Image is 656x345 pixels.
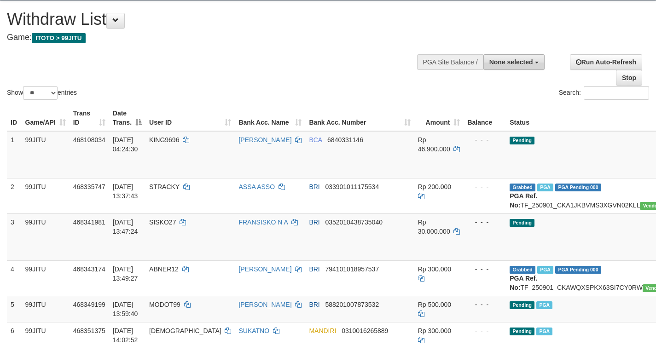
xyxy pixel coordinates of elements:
span: 468341981 [73,218,105,226]
span: Copy 0352010438735040 to clipboard [325,218,383,226]
div: PGA Site Balance / [417,54,483,70]
span: Pending [510,328,534,335]
a: Run Auto-Refresh [570,54,642,70]
span: Marked by aeklambo [536,301,552,309]
td: 4 [7,260,22,296]
td: 2 [7,178,22,213]
span: PGA Pending [555,266,601,274]
div: - - - [467,300,502,309]
span: ITOTO > 99JITU [32,33,86,43]
th: ID [7,105,22,131]
span: Copy 033901011175534 to clipboard [325,183,379,190]
button: None selected [483,54,545,70]
span: Grabbed [510,184,535,191]
div: - - - [467,326,502,335]
span: KING9696 [149,136,179,144]
td: 99JITU [22,131,70,178]
th: User ID: activate to sort column ascending [145,105,235,131]
th: Bank Acc. Name: activate to sort column ascending [235,105,305,131]
b: PGA Ref. No: [510,192,537,209]
td: 3 [7,213,22,260]
span: 468349199 [73,301,105,308]
span: BRI [309,265,319,273]
span: MANDIRI [309,327,336,334]
div: - - - [467,264,502,274]
span: Rp 500.000 [418,301,451,308]
span: Copy 0310016265889 to clipboard [342,327,388,334]
span: [DATE] 13:49:27 [113,265,138,282]
span: Pending [510,301,534,309]
td: 1 [7,131,22,178]
td: 99JITU [22,260,70,296]
span: Pending [510,137,534,144]
td: 99JITU [22,178,70,213]
a: [PERSON_NAME] [238,301,291,308]
span: Copy 588201007873532 to clipboard [325,301,379,308]
span: Copy 794101018957537 to clipboard [325,265,379,273]
span: Marked by aeklambo [537,266,553,274]
span: 468343174 [73,265,105,273]
span: [DATE] 13:59:40 [113,301,138,317]
span: 468351375 [73,327,105,334]
td: 5 [7,296,22,322]
span: Rp 200.000 [418,183,451,190]
label: Search: [559,86,649,100]
h1: Withdraw List [7,10,428,29]
div: - - - [467,182,502,191]
a: [PERSON_NAME] [238,265,291,273]
span: BRI [309,218,319,226]
span: Rp 30.000.000 [418,218,450,235]
th: Trans ID: activate to sort column ascending [70,105,109,131]
div: - - - [467,218,502,227]
span: [DATE] 13:37:43 [113,183,138,200]
a: SUKATNO [238,327,269,334]
td: 99JITU [22,213,70,260]
a: Stop [616,70,642,86]
span: BCA [309,136,322,144]
a: ASSA ASSO [238,183,275,190]
span: BRI [309,183,319,190]
th: Amount: activate to sort column ascending [414,105,464,131]
span: [DATE] 13:47:24 [113,218,138,235]
span: [DEMOGRAPHIC_DATA] [149,327,221,334]
label: Show entries [7,86,77,100]
span: 468335747 [73,183,105,190]
span: [DATE] 04:24:30 [113,136,138,153]
span: [DATE] 14:02:52 [113,327,138,344]
span: None selected [489,58,533,66]
th: Date Trans.: activate to sort column descending [109,105,145,131]
td: 99JITU [22,296,70,322]
span: ABNER12 [149,265,179,273]
a: FRANSISKO N A [238,218,288,226]
span: Pending [510,219,534,227]
span: Rp 300.000 [418,327,451,334]
select: Showentries [23,86,58,100]
span: 468108034 [73,136,105,144]
span: STRACKY [149,183,180,190]
span: Copy 6840331146 to clipboard [327,136,363,144]
input: Search: [584,86,649,100]
th: Bank Acc. Number: activate to sort column ascending [305,105,414,131]
b: PGA Ref. No: [510,275,537,291]
div: - - - [467,135,502,144]
span: SISKO27 [149,218,176,226]
span: Rp 300.000 [418,265,451,273]
span: Rp 46.900.000 [418,136,450,153]
span: BRI [309,301,319,308]
h4: Game: [7,33,428,42]
span: Marked by aeklambo [536,328,552,335]
span: MODOT99 [149,301,180,308]
span: Grabbed [510,266,535,274]
span: Marked by aeklambo [537,184,553,191]
span: PGA Pending [555,184,601,191]
a: [PERSON_NAME] [238,136,291,144]
th: Balance [464,105,506,131]
th: Game/API: activate to sort column ascending [22,105,70,131]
